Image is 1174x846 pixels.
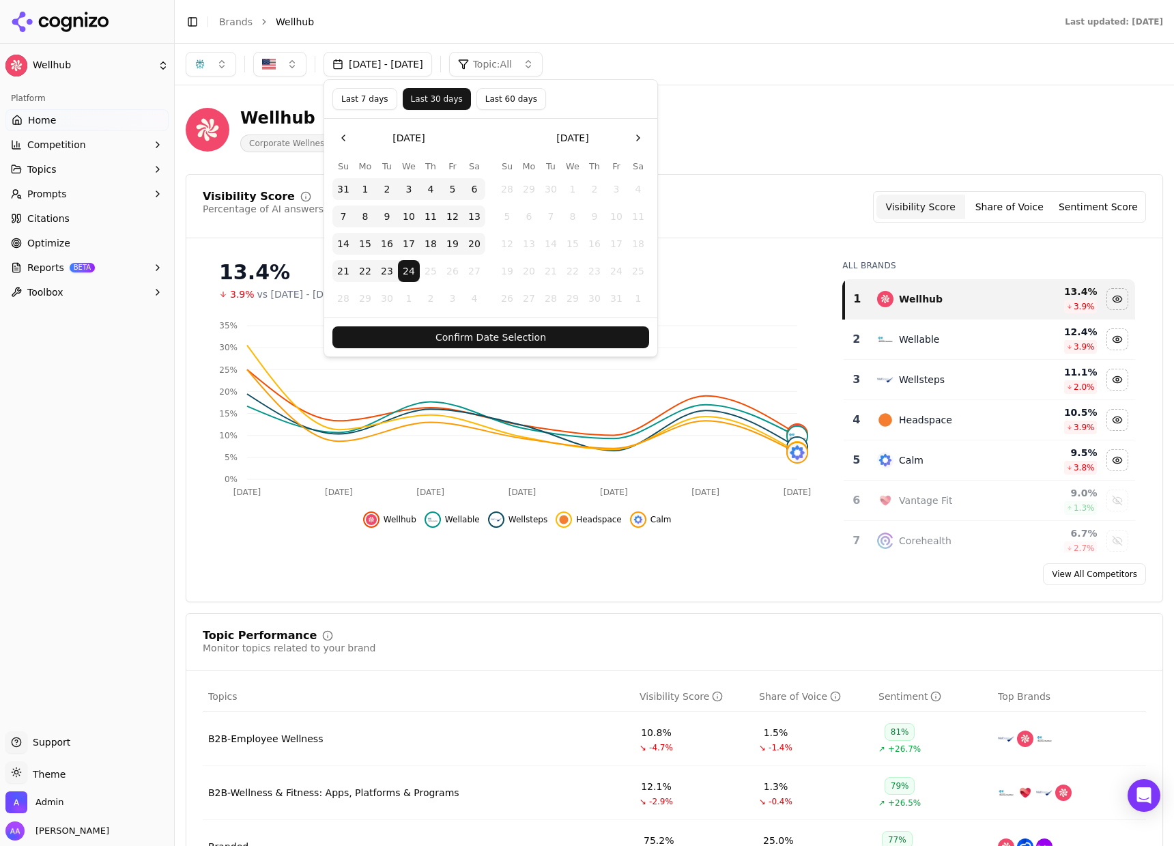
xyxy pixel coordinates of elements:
img: vantage fit [1017,785,1033,801]
button: Go to the Previous Month [332,127,354,149]
button: Hide headspace data [556,511,622,528]
span: Wellsteps [509,514,547,525]
div: 9.0 % [1022,486,1098,500]
th: Wednesday [398,160,420,173]
button: [DATE] - [DATE] [324,52,432,76]
div: 1.3% [764,780,788,793]
tr: 6vantage fitVantage Fit9.0%1.3%Show vantage fit data [844,481,1135,521]
img: wellsteps [877,371,893,388]
th: Friday [605,160,627,173]
button: Sunday, September 14th, 2025, selected [332,233,354,255]
img: Wellhub [5,55,27,76]
div: 11.1 % [1022,365,1098,379]
span: Admin [35,796,63,808]
button: Last 60 days [476,88,546,110]
div: Topic Performance [203,630,317,641]
button: Hide wellsteps data [488,511,547,528]
span: [PERSON_NAME] [30,825,109,837]
div: 81% [885,723,915,741]
button: Sunday, September 21st, 2025, selected [332,260,354,282]
tspan: 20% [219,387,238,397]
button: Tuesday, September 9th, 2025, selected [376,206,398,227]
div: 5 [849,452,863,468]
span: Prompts [27,187,67,201]
th: Saturday [627,160,649,173]
span: Topics [27,163,57,176]
span: Wellhub [276,15,314,29]
th: shareOfVoice [754,681,873,712]
div: Platform [5,87,169,109]
button: Thursday, September 18th, 2025, selected [420,233,442,255]
button: Hide wellhub data [1106,288,1128,310]
tspan: 25% [219,365,238,375]
button: Go to the Next Month [627,127,649,149]
span: Headspace [576,514,622,525]
div: Corehealth [899,534,951,548]
span: 3.9 % [1074,301,1095,312]
span: 2.0 % [1074,382,1095,393]
th: Monday [354,160,376,173]
button: Show vantage fit data [1106,490,1128,511]
img: vantage fit [877,492,893,509]
span: Wellhub [33,59,152,72]
img: Admin [5,791,27,813]
tspan: [DATE] [233,488,261,497]
span: ↘ [640,796,646,807]
img: wellable [877,331,893,348]
button: Open user button [5,821,109,841]
tr: 5calmCalm9.5%3.8%Hide calm data [844,440,1135,481]
img: wellable [998,785,1014,801]
tspan: 5% [225,453,238,462]
div: Calm [899,453,924,467]
button: Wednesday, September 3rd, 2025, selected [398,178,420,200]
button: Saturday, September 20th, 2025, selected [463,233,485,255]
span: ↘ [759,742,766,753]
span: 3.9 % [1074,422,1095,433]
tspan: [DATE] [691,488,719,497]
div: 4 [849,412,863,428]
button: Monday, September 1st, 2025, selected [354,178,376,200]
button: Saturday, September 13th, 2025, selected [463,206,485,227]
div: 79% [885,777,915,795]
div: Open Intercom Messenger [1128,779,1160,812]
button: Friday, September 5th, 2025, selected [442,178,463,200]
span: 2.7 % [1074,543,1095,554]
nav: breadcrumb [219,15,1037,29]
th: sentiment [873,681,992,712]
tspan: 0% [225,475,238,484]
a: Optimize [5,232,169,254]
img: Wellhub [186,108,229,152]
img: Alp Aysan [5,821,25,841]
img: calm [788,443,807,462]
span: Citations [27,212,70,225]
img: wellhub [1055,785,1072,801]
button: Hide wellsteps data [1106,369,1128,391]
span: Home [28,113,56,127]
img: wellhub [877,291,893,307]
span: Wellable [445,514,480,525]
div: Share of Voice [759,690,841,703]
span: Support [27,735,70,749]
img: wellhub [788,425,807,444]
div: 1 [850,291,863,307]
button: Competition [5,134,169,156]
div: Wellsteps [899,373,945,386]
img: wellsteps [998,731,1014,747]
button: Thursday, September 4th, 2025, selected [420,178,442,200]
div: Monitor topics related to your brand [203,641,375,655]
div: Wellhub [899,292,943,306]
img: corehealth [877,533,893,549]
tspan: [DATE] [784,488,812,497]
button: ReportsBETA [5,257,169,279]
span: ↘ [759,796,766,807]
th: Sunday [332,160,354,173]
th: Wednesday [562,160,584,173]
div: Wellable [899,333,939,346]
span: Wellhub [384,514,416,525]
button: Show corehealth data [1106,530,1128,552]
button: Friday, September 12th, 2025, selected [442,206,463,227]
th: Top Brands [992,681,1146,712]
div: Visibility Score [640,690,723,703]
a: View All Competitors [1043,563,1146,585]
div: 1.5% [764,726,788,739]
